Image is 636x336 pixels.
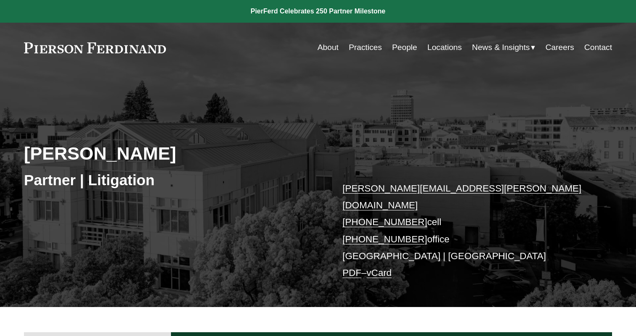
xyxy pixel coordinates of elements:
[367,268,392,278] a: vCard
[342,180,587,282] p: cell office [GEOGRAPHIC_DATA] | [GEOGRAPHIC_DATA] –
[427,39,462,55] a: Locations
[472,40,530,55] span: News & Insights
[472,39,536,55] a: folder dropdown
[349,39,382,55] a: Practices
[584,39,612,55] a: Contact
[342,234,427,244] a: [PHONE_NUMBER]
[318,39,339,55] a: About
[342,268,361,278] a: PDF
[24,142,318,164] h2: [PERSON_NAME]
[342,217,427,227] a: [PHONE_NUMBER]
[545,39,574,55] a: Careers
[24,171,318,189] h3: Partner | Litigation
[342,183,581,210] a: [PERSON_NAME][EMAIL_ADDRESS][PERSON_NAME][DOMAIN_NAME]
[392,39,417,55] a: People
